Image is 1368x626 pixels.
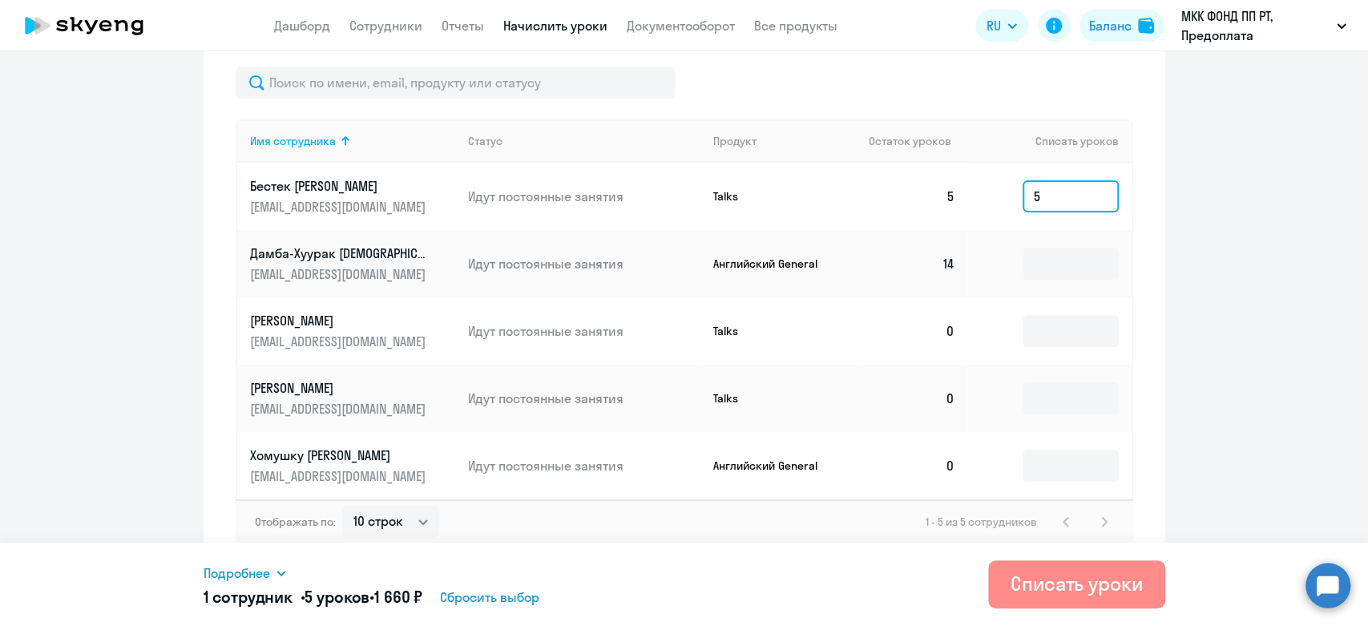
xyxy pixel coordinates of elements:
[713,134,757,148] div: Продукт
[468,188,700,205] p: Идут постоянные занятия
[856,365,968,432] td: 0
[468,322,700,340] p: Идут постоянные занятия
[440,588,539,607] span: Сбросить выбор
[250,244,456,283] a: Дамба-Хуурак [DEMOGRAPHIC_DATA][EMAIL_ADDRESS][DOMAIN_NAME]
[468,457,700,475] p: Идут постоянные занятия
[305,587,369,607] span: 5 уроков
[1089,16,1132,35] div: Баланс
[503,18,607,34] a: Начислить уроки
[274,18,330,34] a: Дашборд
[250,379,430,397] p: [PERSON_NAME]
[988,560,1165,608] button: Списать уроки
[713,256,833,271] p: Английский General
[250,333,430,350] p: [EMAIL_ADDRESS][DOMAIN_NAME]
[975,10,1028,42] button: RU
[250,467,430,485] p: [EMAIL_ADDRESS][DOMAIN_NAME]
[869,134,968,148] div: Остаток уроков
[250,134,456,148] div: Имя сотрудника
[1011,571,1143,596] div: Списать уроки
[1173,6,1354,45] button: МКК ФОНД ПП РТ, Предоплата
[856,297,968,365] td: 0
[987,16,1001,35] span: RU
[713,324,833,338] p: Talks
[468,134,700,148] div: Статус
[250,446,430,464] p: Хомушку [PERSON_NAME]
[713,189,833,204] p: Talks
[869,134,951,148] span: Остаток уроков
[754,18,837,34] a: Все продукты
[250,379,456,418] a: [PERSON_NAME][EMAIL_ADDRESS][DOMAIN_NAME]
[250,134,336,148] div: Имя сотрудника
[468,134,502,148] div: Статус
[255,515,336,529] span: Отображать по:
[250,400,430,418] p: [EMAIL_ADDRESS][DOMAIN_NAME]
[250,312,456,350] a: [PERSON_NAME][EMAIL_ADDRESS][DOMAIN_NAME]
[1079,10,1164,42] button: Балансbalance
[627,18,735,34] a: Документооборот
[856,163,968,230] td: 5
[250,312,430,329] p: [PERSON_NAME]
[856,432,968,499] td: 0
[250,265,430,283] p: [EMAIL_ADDRESS][DOMAIN_NAME]
[250,244,430,262] p: Дамба-Хуурак [DEMOGRAPHIC_DATA]
[468,390,700,407] p: Идут постоянные занятия
[856,230,968,297] td: 14
[468,255,700,273] p: Идут постоянные занятия
[442,18,484,34] a: Отчеты
[1181,6,1330,45] p: МКК ФОНД ПП РТ, Предоплата
[713,391,833,406] p: Talks
[204,586,423,608] h5: 1 сотрудник • •
[374,587,422,607] span: 1 660 ₽
[236,67,675,99] input: Поиск по имени, email, продукту или статусу
[250,177,456,216] a: Бестек [PERSON_NAME][EMAIL_ADDRESS][DOMAIN_NAME]
[250,446,456,485] a: Хомушку [PERSON_NAME][EMAIL_ADDRESS][DOMAIN_NAME]
[713,134,856,148] div: Продукт
[1138,18,1154,34] img: balance
[250,198,430,216] p: [EMAIL_ADDRESS][DOMAIN_NAME]
[926,515,1037,529] span: 1 - 5 из 5 сотрудников
[204,563,270,583] span: Подробнее
[250,177,430,195] p: Бестек [PERSON_NAME]
[967,119,1131,163] th: Списать уроков
[349,18,422,34] a: Сотрудники
[713,458,833,473] p: Английский General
